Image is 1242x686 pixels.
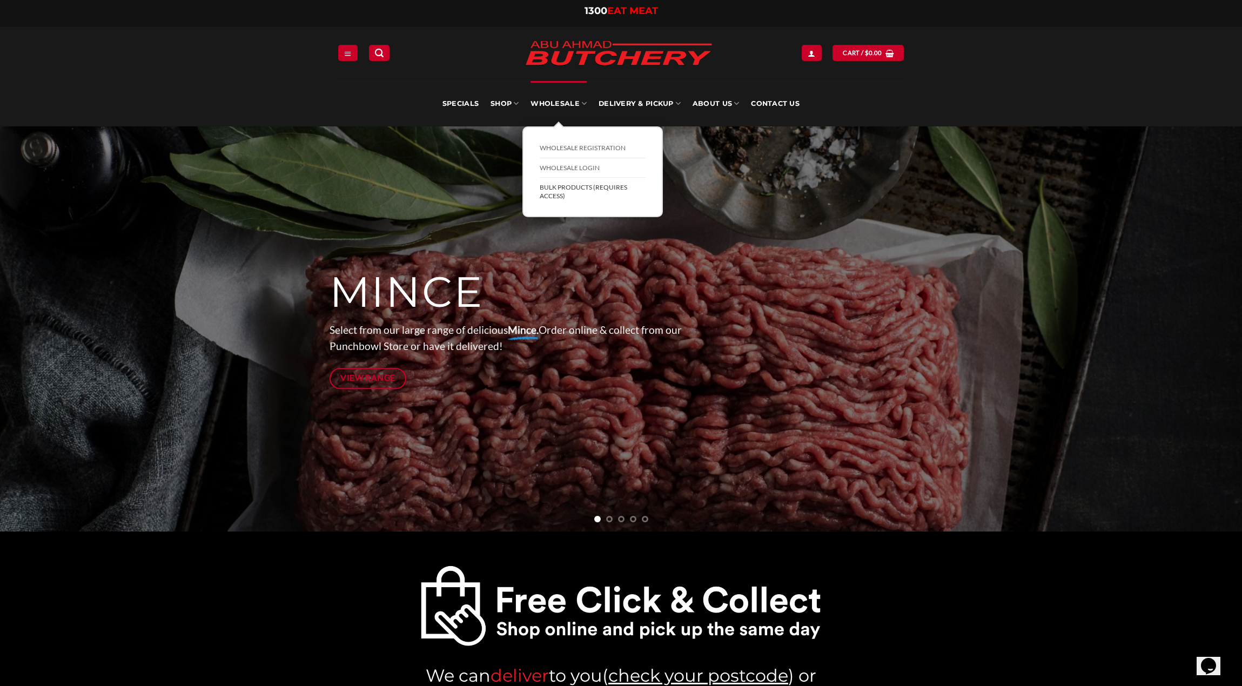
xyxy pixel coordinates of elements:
a: Delivery & Pickup [599,81,681,126]
a: View Range [330,368,407,389]
span: Select from our large range of delicious Order online & collect from our Punchbowl Store or have ... [330,324,682,353]
a: View cart [833,45,904,60]
a: check your postcode [608,665,788,686]
span: EAT MEAT [607,5,658,17]
span: Cart / [843,48,882,58]
a: Abu-Ahmad-Butchery-Sydney-Online-Halal-Butcher-click and collect your meat punchbowl [420,564,822,648]
a: deliverto you [491,665,602,686]
img: Abu Ahmad Butchery [516,33,721,75]
a: BULK Products (Requires Access) [540,178,646,205]
span: MINCE [330,266,484,318]
li: Page dot 4 [630,516,636,522]
span: View Range [340,371,395,385]
strong: Mince. [508,324,539,336]
span: 1300 [585,5,607,17]
img: Abu Ahmad Butchery Punchbowl [420,564,822,648]
a: Login [802,45,821,60]
li: Page dot 1 [594,516,601,522]
a: Contact Us [751,81,800,126]
li: Page dot 3 [618,516,625,522]
a: Wholesale Registration [540,138,646,158]
iframe: chat widget [1197,643,1231,675]
a: About Us [693,81,739,126]
a: Wholesale [531,81,587,126]
li: Page dot 5 [642,516,648,522]
a: Wholesale Login [540,158,646,178]
a: 1300EAT MEAT [585,5,658,17]
span: $ [865,48,869,58]
span: deliver [491,665,549,686]
a: SHOP [491,81,519,126]
a: Menu [338,45,358,60]
a: Specials [442,81,479,126]
a: Search [369,45,390,60]
bdi: 0.00 [865,49,882,56]
li: Page dot 2 [606,516,613,522]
